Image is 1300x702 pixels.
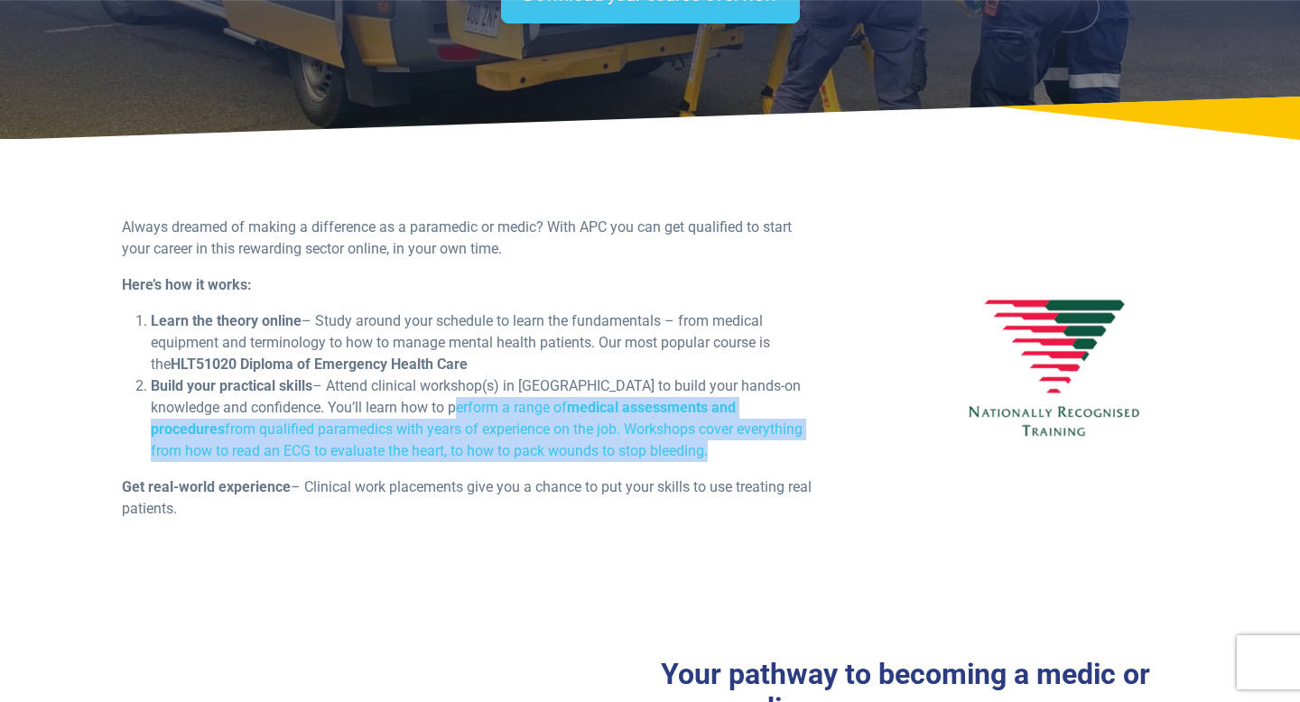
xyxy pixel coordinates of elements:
[122,476,819,520] p: – Clinical work placements give you a chance to put your skills to use treating real patients.
[151,377,312,394] b: Build your practical skills
[122,276,252,293] b: Here’s how it works:
[151,375,819,462] li: – Attend clinical workshop(s) in [GEOGRAPHIC_DATA] to build your hands-on knowledge and confidenc...
[151,312,302,329] b: Learn the theory online
[151,310,819,375] li: – Study around your schedule to learn the fundamentals – from medical equipment and terminology t...
[122,217,819,260] p: Always dreamed of making a difference as a paramedic or medic? With APC you can get qualified to ...
[122,478,291,495] b: Get real-world experience
[171,356,468,373] strong: HLT51020 Diploma of Emergency Health Care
